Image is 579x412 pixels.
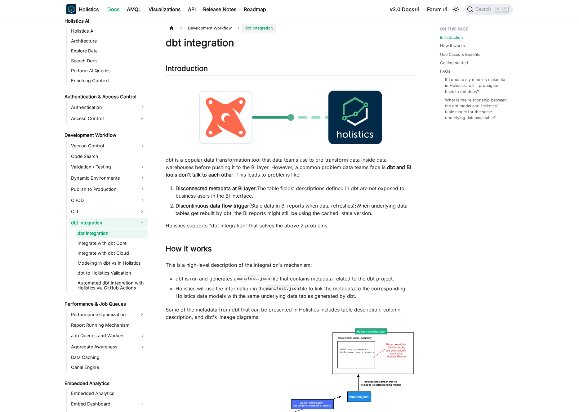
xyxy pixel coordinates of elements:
[473,7,495,12] span: Search
[176,185,415,199] li: The table fields’ descriptions defined in dbt are not exposed to business users in the BI interface.
[76,229,148,238] a: dbt integration
[440,43,465,49] a: How it works
[242,24,276,33] span: dbt Integration
[69,56,148,65] a: Search Docs
[136,399,148,409] button: Expand sidebar category 'Embed Dashboard'
[69,47,148,55] a: Explore Data
[440,52,480,57] a: Use Cases & Benefits
[123,4,145,14] a: AMQL
[69,173,148,183] a: Dynamic Environments
[136,207,148,217] button: Expand sidebar category 'CLI'
[63,92,148,101] a: Authentication & Access Control
[199,4,240,14] a: Release Notes
[76,239,148,248] a: Integrate with dbt Core
[136,310,148,320] button: Expand sidebar category 'Performance Optimization'
[440,60,468,66] a: Getting started
[445,97,507,121] a: What is the relationship between the dbt model and Holistics' table model for the same underlying...
[76,249,148,257] a: Integrate with dbt Cloud
[69,66,148,75] a: Perform AI Queries
[237,275,271,282] code: manifest.json
[166,222,415,229] p: Holistics supports "dbt integration" that solves the above 2 problems.
[166,261,415,269] p: This is a high-level description of the integration's mechanism:
[495,7,501,12] kbd: ⌘
[355,203,356,209] strong: :
[69,76,148,85] a: Enriching Context
[166,64,415,76] h2: Introduction
[166,24,415,33] nav: Breadcrumbs
[386,4,423,14] a: v3.0 Docs
[104,4,123,14] a: Docs
[166,37,415,49] h1: dbt integration
[166,24,177,33] a: Home page
[69,218,136,228] a: dbt Integration
[69,342,148,352] a: Aggregate Awareness
[69,353,148,362] a: Data Caching
[440,34,463,40] a: Introduction
[176,285,415,300] li: Holistics will use the information in the file to link the metadata to the corresponding Holistic...
[69,141,148,151] a: Version Control
[66,4,99,14] a: HolisticsHolistics
[69,114,136,123] a: Access Control
[69,102,148,112] a: Authentication
[60,19,153,412] nav: Docs sidebar
[176,202,415,217] li: (Stale data in BI reports when data refreshes) When underlying data tables get rebuilt by dbt, th...
[66,4,76,14] img: Holistics
[69,389,148,398] a: Embedded Analytics
[184,4,199,14] a: API
[176,275,415,282] li: dbt is run and generates a file that contains metadata related to the dbt project.
[145,4,184,14] a: Visualizations
[166,306,415,321] p: Some of the metadata from dbt that can be presented in Holistics includes table description, colu...
[465,4,513,15] button: Search (Command+K)
[440,68,450,74] a: FAQs
[136,218,148,228] button: Collapse sidebar category 'dbt Integration'
[265,285,300,292] code: manifest.json
[69,162,148,172] a: Validation / Testing
[76,279,148,292] a: Automated dbt Integration with Holistics via GitHub Actions
[176,185,257,191] strong: Disconnected metadata at BI layer:
[185,24,235,33] span: Development Workflow
[69,152,148,161] a: Code Search
[69,27,148,35] a: Holistics AI
[76,259,148,267] a: Modeling in dbt vs in Holistics
[502,6,508,12] kbd: K
[69,321,148,329] a: Report Running Mechanism
[69,399,136,409] a: Embed Dashboard
[69,363,148,372] a: Canal Engine
[69,195,148,205] a: CI/CD
[176,203,249,209] strong: Discontinuous data flow trigger
[451,4,461,14] button: Switch between dark and light mode (currently light mode)
[166,81,415,154] img: dbt-to-holistics
[166,244,415,256] h2: How it works
[63,17,148,25] a: Holistics AI
[69,310,136,320] a: Performance Optimization
[423,4,451,14] a: Forum
[69,331,148,341] a: Job Queues and Workers
[240,4,270,14] a: Roadmap
[63,300,148,308] a: Performance & Job Queues
[69,207,136,217] a: CLI
[79,6,99,13] b: Holistics
[63,131,148,140] a: Development Workflow
[136,114,148,123] button: Expand sidebar category 'Access Control'
[69,37,148,45] a: Architecture
[63,379,148,388] a: Embedded Analytics
[166,156,415,178] p: dbt is a popular data transformation tool that data teams use to pre-transform data inside data w...
[445,77,507,95] a: If I update my model's metadata in Holistics, will it propagate back to dbt docs?
[69,184,148,194] a: Publish to Production
[76,269,148,277] a: dbt to Holistics Validation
